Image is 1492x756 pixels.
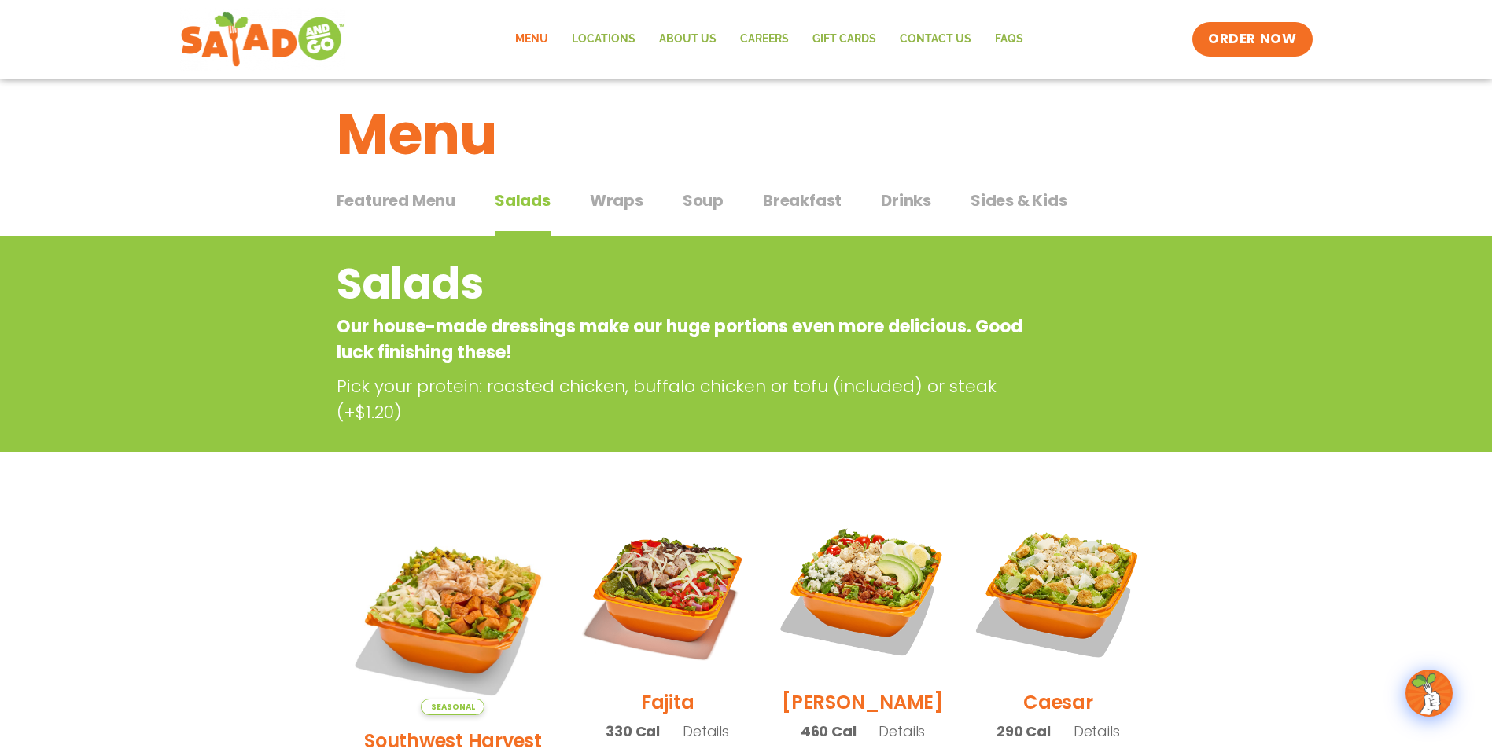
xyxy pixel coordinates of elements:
span: Details [879,721,925,741]
span: Soup [683,189,724,212]
img: wpChatIcon [1407,671,1451,715]
span: Salads [495,189,551,212]
img: Product photo for Caesar Salad [972,505,1144,677]
h2: Salads [337,252,1030,316]
p: Our house-made dressings make our huge portions even more delicious. Good luck finishing these! [337,314,1030,365]
a: Careers [728,21,801,57]
span: Drinks [881,189,931,212]
span: 460 Cal [801,721,857,742]
a: GIFT CARDS [801,21,888,57]
img: new-SAG-logo-768×292 [180,8,346,71]
span: 330 Cal [606,721,660,742]
span: 290 Cal [997,721,1051,742]
span: Featured Menu [337,189,455,212]
a: Menu [503,21,560,57]
a: Locations [560,21,647,57]
h2: Fajita [641,688,694,716]
span: Sides & Kids [971,189,1067,212]
img: Product photo for Southwest Harvest Salad [348,505,558,715]
h1: Menu [337,92,1156,177]
span: Details [1074,721,1120,741]
span: ORDER NOW [1208,30,1296,49]
div: Tabbed content [337,183,1156,237]
a: About Us [647,21,728,57]
a: FAQs [983,21,1035,57]
span: Wraps [590,189,643,212]
span: Seasonal [421,699,484,715]
h2: [PERSON_NAME] [782,688,944,716]
p: Pick your protein: roasted chicken, buffalo chicken or tofu (included) or steak (+$1.20) [337,373,1037,425]
span: Details [683,721,729,741]
nav: Menu [503,21,1035,57]
img: Product photo for Fajita Salad [581,505,753,677]
a: ORDER NOW [1192,22,1312,57]
h2: Caesar [1023,688,1093,716]
span: Breakfast [763,189,842,212]
img: Product photo for Cobb Salad [777,505,949,677]
a: Contact Us [888,21,983,57]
